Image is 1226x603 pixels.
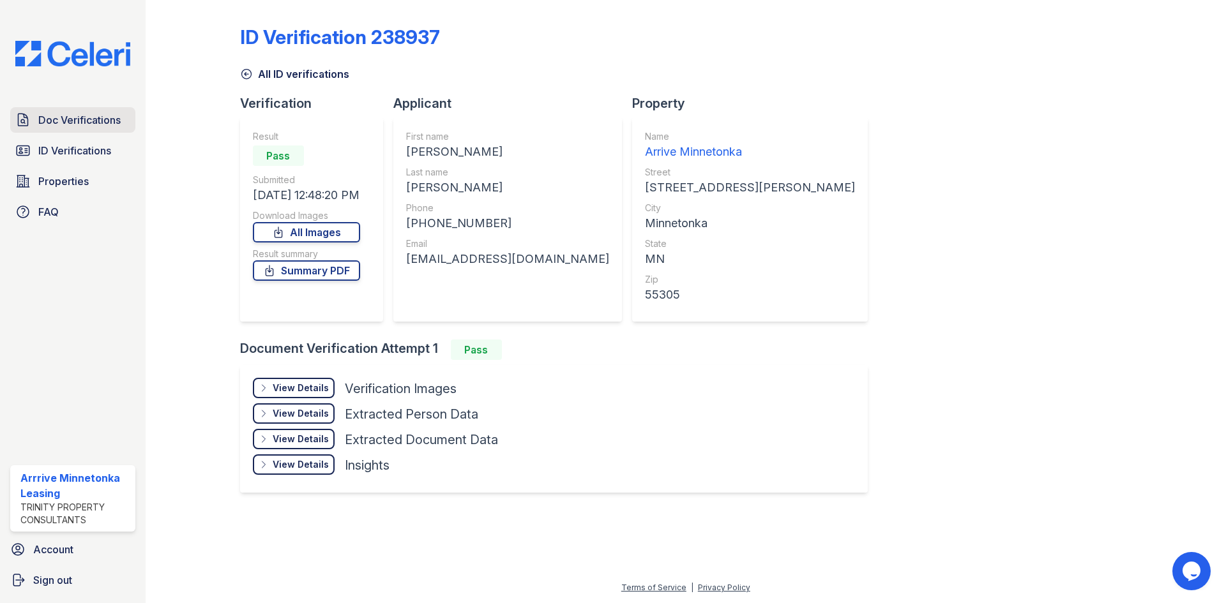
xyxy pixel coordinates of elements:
span: FAQ [38,204,59,220]
div: Verification Images [345,380,457,398]
img: CE_Logo_Blue-a8612792a0a2168367f1c8372b55b34899dd931a85d93a1a3d3e32e68fde9ad4.png [5,41,140,66]
div: Minnetonka [645,214,855,232]
span: ID Verifications [38,143,111,158]
div: Applicant [393,94,632,112]
a: Properties [10,168,135,194]
div: City [645,202,855,214]
a: Account [5,537,140,562]
div: Pass [253,145,304,166]
div: State [645,237,855,250]
div: Arrrive Minnetonka Leasing [20,470,130,501]
a: ID Verifications [10,138,135,163]
div: Verification [240,94,393,112]
span: Account [33,542,73,557]
div: View Details [273,458,329,471]
div: [PHONE_NUMBER] [406,214,609,232]
div: [PERSON_NAME] [406,179,609,197]
div: First name [406,130,609,143]
div: Email [406,237,609,250]
div: Zip [645,273,855,286]
a: All Images [253,222,360,242]
div: Phone [406,202,609,214]
a: Doc Verifications [10,107,135,133]
div: View Details [273,407,329,420]
div: Result [253,130,360,143]
div: Street [645,166,855,179]
div: 55305 [645,286,855,304]
div: Pass [451,339,502,360]
a: Sign out [5,567,140,593]
div: View Details [273,433,329,445]
div: Trinity Property Consultants [20,501,130,526]
div: [DATE] 12:48:20 PM [253,186,360,204]
a: FAQ [10,199,135,225]
div: [EMAIL_ADDRESS][DOMAIN_NAME] [406,250,609,268]
div: Result summary [253,248,360,260]
div: [STREET_ADDRESS][PERSON_NAME] [645,179,855,197]
span: Doc Verifications [38,112,121,128]
div: MN [645,250,855,268]
a: Terms of Service [621,583,686,592]
div: Download Images [253,209,360,222]
a: All ID verifications [240,66,349,82]
span: Properties [38,174,89,189]
div: | [691,583,693,592]
div: Extracted Person Data [345,405,478,423]
div: Name [645,130,855,143]
a: Privacy Policy [698,583,750,592]
div: Submitted [253,174,360,186]
span: Sign out [33,572,72,588]
div: Extracted Document Data [345,431,498,449]
div: Last name [406,166,609,179]
a: Summary PDF [253,260,360,281]
div: Arrive Minnetonka [645,143,855,161]
iframe: chat widget [1172,552,1213,590]
div: ID Verification 238937 [240,26,440,48]
div: View Details [273,382,329,394]
a: Name Arrive Minnetonka [645,130,855,161]
div: Insights [345,456,390,474]
div: [PERSON_NAME] [406,143,609,161]
div: Document Verification Attempt 1 [240,339,878,360]
div: Property [632,94,878,112]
